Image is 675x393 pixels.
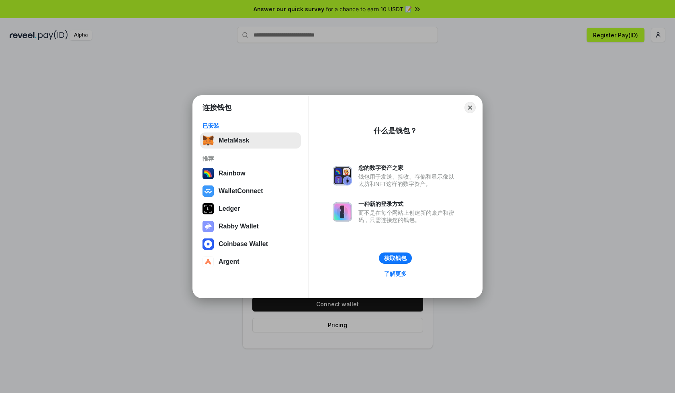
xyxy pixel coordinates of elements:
[202,122,299,129] div: 已安装
[219,187,263,195] div: WalletConnect
[379,269,411,279] a: 了解更多
[200,236,301,252] button: Coinbase Wallet
[202,168,214,179] img: svg+xml,%3Csvg%20width%3D%22120%22%20height%3D%22120%22%20viewBox%3D%220%200%20120%20120%22%20fil...
[219,240,268,248] div: Coinbase Wallet
[374,126,417,136] div: 什么是钱包？
[219,258,239,265] div: Argent
[219,170,245,177] div: Rainbow
[200,218,301,234] button: Rabby Wallet
[384,270,407,277] div: 了解更多
[200,183,301,199] button: WalletConnect
[200,254,301,270] button: Argent
[384,255,407,262] div: 获取钱包
[358,200,458,208] div: 一种新的登录方式
[200,201,301,217] button: Ledger
[358,173,458,187] div: 钱包用于发送、接收、存储和显示像以太坊和NFT这样的数字资产。
[219,205,240,212] div: Ledger
[202,221,214,232] img: svg+xml,%3Csvg%20xmlns%3D%22http%3A%2F%2Fwww.w3.org%2F2000%2Fsvg%22%20fill%3D%22none%22%20viewBox...
[202,185,214,197] img: svg+xml,%3Csvg%20width%3D%2228%22%20height%3D%2228%22%20viewBox%3D%220%200%2028%2028%22%20fill%3D...
[219,137,249,144] div: MetaMask
[358,209,458,224] div: 而不是在每个网站上创建新的账户和密码，只需连接您的钱包。
[358,164,458,171] div: 您的数字资产之家
[202,256,214,267] img: svg+xml,%3Csvg%20width%3D%2228%22%20height%3D%2228%22%20viewBox%3D%220%200%2028%2028%22%20fill%3D...
[219,223,259,230] div: Rabby Wallet
[333,166,352,185] img: svg+xml,%3Csvg%20xmlns%3D%22http%3A%2F%2Fwww.w3.org%2F2000%2Fsvg%22%20fill%3D%22none%22%20viewBox...
[202,203,214,214] img: svg+xml,%3Csvg%20xmlns%3D%22http%3A%2F%2Fwww.w3.org%2F2000%2Fsvg%22%20width%3D%2228%22%20height%3...
[202,155,299,162] div: 推荐
[200,132,301,149] button: MetaMask
[464,102,476,113] button: Close
[202,135,214,146] img: svg+xml,%3Csvg%20fill%3D%22none%22%20height%3D%2233%22%20viewBox%3D%220%200%2035%2033%22%20width%...
[379,252,412,264] button: 获取钱包
[200,165,301,181] button: Rainbow
[333,202,352,222] img: svg+xml,%3Csvg%20xmlns%3D%22http%3A%2F%2Fwww.w3.org%2F2000%2Fsvg%22%20fill%3D%22none%22%20viewBox...
[202,103,231,112] h1: 连接钱包
[202,238,214,250] img: svg+xml,%3Csvg%20width%3D%2228%22%20height%3D%2228%22%20viewBox%3D%220%200%2028%2028%22%20fill%3D...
